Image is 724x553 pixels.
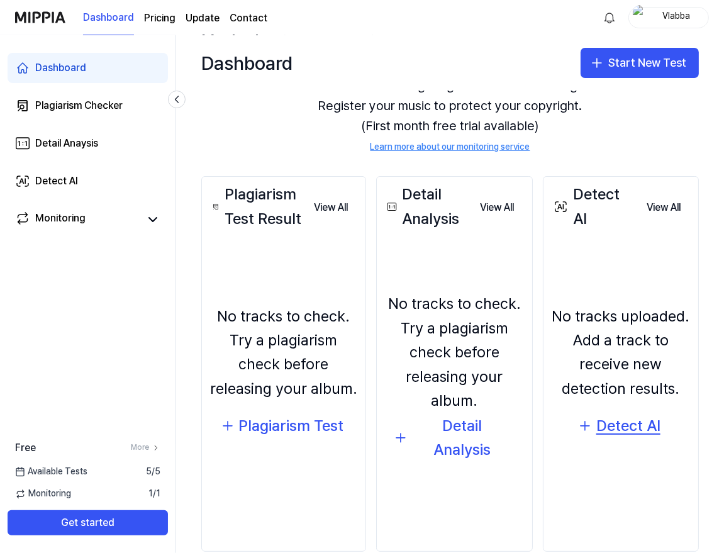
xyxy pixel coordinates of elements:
[8,91,168,121] a: Plagiarism Checker
[471,195,525,220] button: View All
[602,10,617,25] img: 알림
[596,414,660,438] div: Detect AI
[35,98,123,113] div: Plagiarism Checker
[551,304,691,401] div: No tracks uploaded. Add a track to receive new detection results.
[211,411,357,441] button: Plagiarism Test
[186,11,220,26] a: Update
[551,182,637,231] div: Detect AI
[8,510,168,535] button: Get started
[15,466,87,478] span: Available Tests
[15,211,140,228] a: Monitoring
[35,136,98,151] div: Detail Anaysis
[15,488,71,500] span: Monitoring
[8,53,168,83] a: Dashboard
[230,11,267,26] a: Contact
[35,211,86,228] div: Monitoring
[239,414,344,438] div: Plagiarism Test
[209,182,304,231] div: Plagiarism Test Result
[209,304,358,401] div: No tracks to check. Try a plagiarism check before releasing your album.
[148,488,160,500] span: 1 / 1
[628,7,709,28] button: profileVlabba
[8,128,168,159] a: Detail Anaysis
[35,60,86,75] div: Dashboard
[384,292,525,413] div: No tracks to check. Try a plagiarism check before releasing your album.
[370,141,530,154] a: Learn more about our monitoring service
[201,48,292,78] div: Dashboard
[146,466,160,478] span: 5 / 5
[35,174,78,189] div: Detect AI
[637,194,691,220] a: View All
[384,423,525,453] button: Detail Analysis
[652,10,701,24] div: Vlabba
[83,1,134,35] a: Dashboard
[8,166,168,196] a: Detect AI
[131,442,160,453] a: More
[412,414,512,462] div: Detail Analysis
[633,5,648,30] img: profile
[581,48,699,78] button: Start New Test
[384,182,471,231] div: Detail Analysis
[304,194,358,220] a: View All
[471,194,525,220] a: View All
[201,60,699,169] div: There are no songs registered for monitoring. Register your music to protect your copyright. (Fir...
[144,11,175,26] a: Pricing
[304,195,358,220] button: View All
[637,195,691,220] button: View All
[569,411,673,441] button: Detect AI
[15,440,36,455] span: Free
